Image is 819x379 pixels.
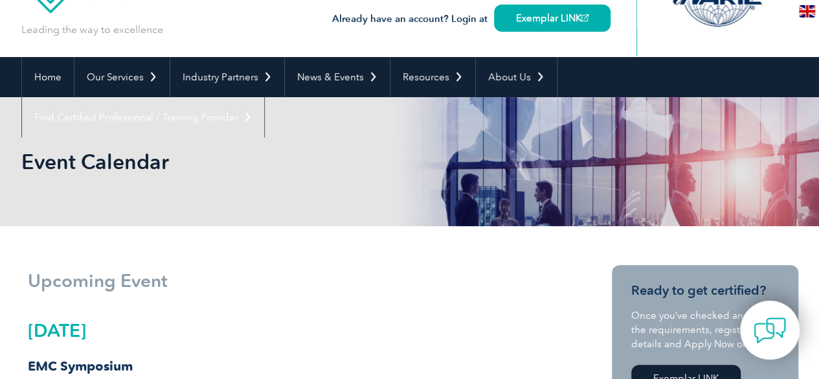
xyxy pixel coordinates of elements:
a: Industry Partners [170,57,284,97]
h3: Already have an account? Login at [332,11,611,27]
a: Our Services [74,57,170,97]
a: Exemplar LINK [494,5,611,32]
h1: Event Calendar [21,149,519,174]
a: Home [22,57,74,97]
a: Resources [390,57,475,97]
h1: Upcoming Event [28,271,559,290]
a: Find Certified Professional / Training Provider [22,97,264,137]
a: News & Events [285,57,390,97]
img: open_square.png [581,14,589,21]
strong: EMC Symposium [28,358,133,374]
p: Leading the way to excellence [21,23,163,37]
p: Once you’ve checked and met the requirements, register your details and Apply Now on [631,308,779,351]
a: About Us [476,57,557,97]
h3: Ready to get certified? [631,282,779,299]
img: en [799,5,815,17]
h2: [DATE] [28,320,557,341]
img: contact-chat.png [754,314,786,347]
